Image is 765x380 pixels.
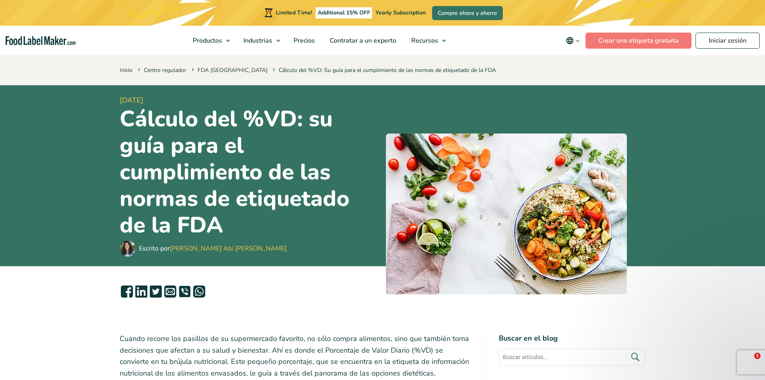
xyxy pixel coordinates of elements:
a: Industrias [236,26,284,55]
a: Productos [186,26,234,55]
span: Industrias [241,36,273,45]
input: Buscar artículos... [499,349,645,366]
span: Contratar a un experto [327,36,397,45]
a: Recursos [404,26,450,55]
span: Additional 15% OFF [316,7,372,18]
span: Cálculo del %VD: Su guía para el cumplimiento de las normas de etiquetado de la FDA [271,66,496,74]
a: Centro regulador [144,66,186,74]
a: Compre ahora y ahorre [432,6,503,20]
a: Contratar a un experto [322,26,402,55]
span: Yearly Subscription [375,9,426,16]
h1: Cálculo del %VD: su guía para el cumplimiento de las normas de etiquetado de la FDA [120,106,379,238]
iframe: Intercom live chat [738,353,757,372]
img: Maria Abi Hanna - Etiquetadora de alimentos [120,240,136,257]
a: FDA [GEOGRAPHIC_DATA] [198,66,267,74]
div: Escrito por [139,244,287,253]
span: Precios [291,36,316,45]
span: Productos [190,36,223,45]
span: Recursos [409,36,439,45]
a: Iniciar sesión [696,33,760,49]
a: Precios [286,26,320,55]
span: [DATE] [120,95,379,106]
h4: Buscar en el blog [499,333,645,344]
span: Limited Time! [276,9,312,16]
a: Crear una etiqueta gratuita [585,33,692,49]
a: [PERSON_NAME] Abi [PERSON_NAME] [170,244,287,253]
a: Inicio [120,66,133,74]
span: 1 [754,353,761,359]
